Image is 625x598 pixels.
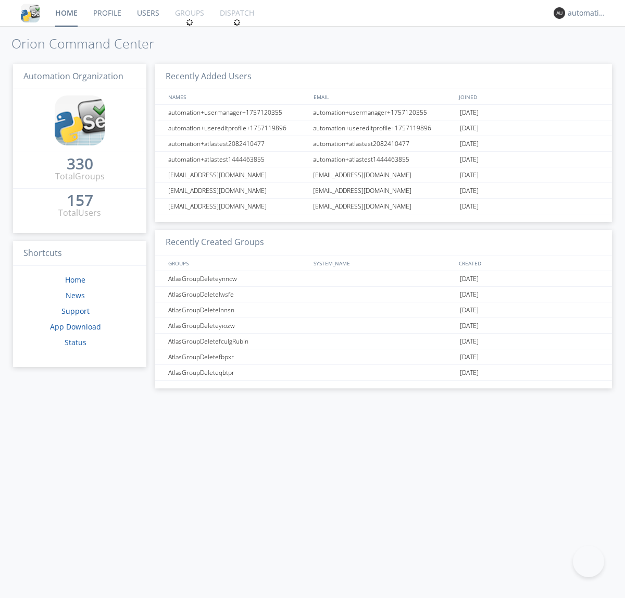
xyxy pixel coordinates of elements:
a: automation+atlastest2082410477automation+atlastest2082410477[DATE] [155,136,612,152]
div: [EMAIL_ADDRESS][DOMAIN_NAME] [310,167,457,182]
iframe: Toggle Customer Support [573,546,604,577]
span: [DATE] [460,271,479,287]
div: GROUPS [166,255,308,271]
span: [DATE] [460,199,479,214]
a: Status [65,337,86,347]
div: automation+atlastest1444463855 [310,152,457,167]
div: JOINED [456,89,602,104]
div: automation+atlastest2082410477 [310,136,457,151]
span: [DATE] [460,136,479,152]
img: cddb5a64eb264b2086981ab96f4c1ba7 [55,95,105,145]
a: [EMAIL_ADDRESS][DOMAIN_NAME][EMAIL_ADDRESS][DOMAIN_NAME][DATE] [155,183,612,199]
span: [DATE] [460,318,479,334]
div: 330 [67,158,93,169]
h3: Recently Created Groups [155,230,612,255]
span: [DATE] [460,120,479,136]
div: CREATED [456,255,602,271]
span: Automation Organization [23,70,123,82]
div: 157 [67,195,93,205]
div: [EMAIL_ADDRESS][DOMAIN_NAME] [166,167,310,182]
a: AtlasGroupDeleteyiozw[DATE] [155,318,612,334]
span: [DATE] [460,183,479,199]
a: AtlasGroupDeletefbpxr[DATE] [155,349,612,365]
a: automation+usereditprofile+1757119896automation+usereditprofile+1757119896[DATE] [155,120,612,136]
div: AtlasGroupDeletefbpxr [166,349,310,364]
div: automation+usereditprofile+1757119896 [166,120,310,136]
span: [DATE] [460,302,479,318]
div: automation+atlastest2082410477 [166,136,310,151]
a: Home [65,275,85,285]
div: [EMAIL_ADDRESS][DOMAIN_NAME] [166,199,310,214]
h3: Shortcuts [13,241,146,266]
a: News [66,290,85,300]
div: AtlasGroupDeleteyiozw [166,318,310,333]
div: [EMAIL_ADDRESS][DOMAIN_NAME] [310,199,457,214]
div: AtlasGroupDeleteynncw [166,271,310,286]
div: Total Users [58,207,101,219]
div: automation+usereditprofile+1757119896 [310,120,457,136]
span: [DATE] [460,365,479,381]
div: automation+usermanager+1757120355 [310,105,457,120]
span: [DATE] [460,334,479,349]
div: AtlasGroupDeletelwsfe [166,287,310,302]
a: Support [61,306,90,316]
div: [EMAIL_ADDRESS][DOMAIN_NAME] [310,183,457,198]
div: automation+usermanager+1757120355 [166,105,310,120]
img: spin.svg [233,19,241,26]
a: 330 [67,158,93,170]
a: automation+usermanager+1757120355automation+usermanager+1757120355[DATE] [155,105,612,120]
div: [EMAIL_ADDRESS][DOMAIN_NAME] [166,183,310,198]
div: NAMES [166,89,308,104]
div: automation+atlastest1444463855 [166,152,310,167]
a: AtlasGroupDeletelwsfe[DATE] [155,287,612,302]
a: AtlasGroupDeleteynncw[DATE] [155,271,612,287]
div: Total Groups [55,170,105,182]
div: AtlasGroupDeletelnnsn [166,302,310,318]
span: [DATE] [460,349,479,365]
img: 373638.png [554,7,565,19]
a: AtlasGroupDeletelnnsn[DATE] [155,302,612,318]
div: AtlasGroupDeleteqbtpr [166,365,310,380]
span: [DATE] [460,167,479,183]
a: automation+atlastest1444463855automation+atlastest1444463855[DATE] [155,152,612,167]
a: App Download [50,322,101,332]
a: AtlasGroupDeleteqbtpr[DATE] [155,365,612,381]
a: 157 [67,195,93,207]
span: [DATE] [460,105,479,120]
img: spin.svg [186,19,193,26]
span: [DATE] [460,152,479,167]
div: SYSTEM_NAME [311,255,456,271]
img: cddb5a64eb264b2086981ab96f4c1ba7 [21,4,40,22]
div: automation+atlas0009 [568,8,607,18]
a: [EMAIL_ADDRESS][DOMAIN_NAME][EMAIL_ADDRESS][DOMAIN_NAME][DATE] [155,167,612,183]
a: [EMAIL_ADDRESS][DOMAIN_NAME][EMAIL_ADDRESS][DOMAIN_NAME][DATE] [155,199,612,214]
a: AtlasGroupDeletefculgRubin[DATE] [155,334,612,349]
span: [DATE] [460,287,479,302]
h3: Recently Added Users [155,64,612,90]
div: EMAIL [311,89,456,104]
div: AtlasGroupDeletefculgRubin [166,334,310,349]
